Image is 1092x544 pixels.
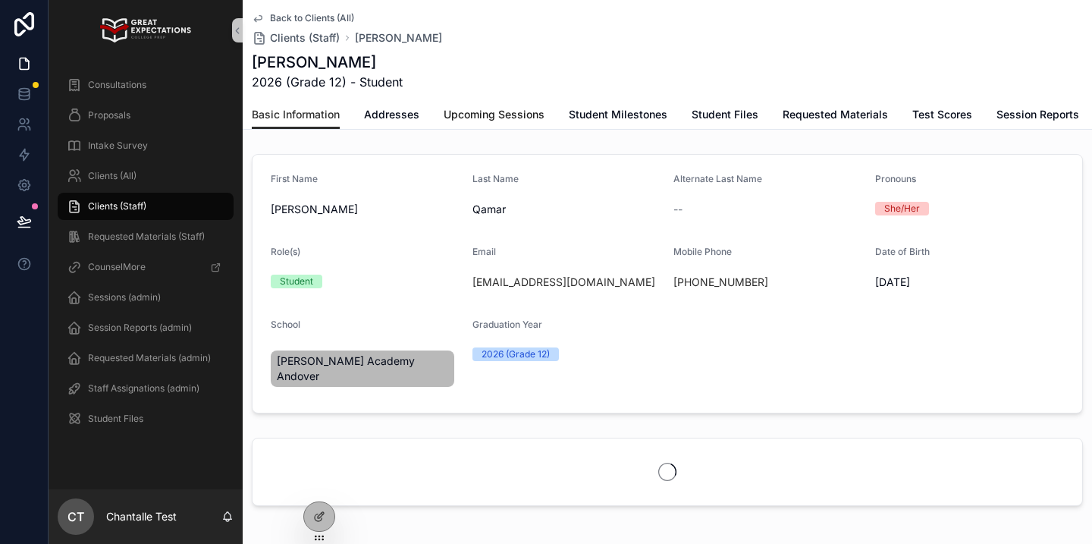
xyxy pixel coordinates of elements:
span: 2026 (Grade 12) - Student [252,73,403,91]
span: School [271,319,300,330]
span: Session Reports (admin) [88,322,192,334]
span: Session Reports [996,107,1079,122]
a: Clients (Staff) [58,193,234,220]
a: Requested Materials (Staff) [58,223,234,250]
span: Back to Clients (All) [270,12,354,24]
a: Intake Survey [58,132,234,159]
span: Requested Materials (admin) [88,352,211,364]
span: Addresses [364,107,419,122]
span: Student Files [692,107,758,122]
span: Proposals [88,109,130,121]
span: Role(s) [271,246,300,257]
a: Student Milestones [569,101,667,131]
span: [PERSON_NAME] Academy Andover [277,354,448,384]
span: Requested Materials (Staff) [88,231,205,243]
span: Last Name [472,173,519,184]
span: Requested Materials [783,107,888,122]
span: Intake Survey [88,140,148,152]
img: App logo [100,18,190,42]
span: Graduation Year [472,319,542,330]
div: 2026 (Grade 12) [482,347,550,361]
a: [PHONE_NUMBER] [673,275,768,290]
span: Date of Birth [875,246,930,257]
a: CounselMore [58,253,234,281]
a: Back to Clients (All) [252,12,354,24]
span: First Name [271,173,318,184]
a: Student Files [692,101,758,131]
a: Session Reports (admin) [58,314,234,341]
span: CT [67,508,84,526]
span: Test Scores [912,107,972,122]
span: Alternate Last Name [673,173,762,184]
span: Qamar [472,202,662,217]
span: Student Files [88,413,143,425]
span: Student Milestones [569,107,667,122]
p: Chantalle Test [106,509,177,524]
span: -- [673,202,682,217]
a: Test Scores [912,101,972,131]
span: Pronouns [875,173,916,184]
span: Upcoming Sessions [444,107,544,122]
a: Clients (Staff) [252,30,340,46]
span: CounselMore [88,261,146,273]
a: Sessions (admin) [58,284,234,311]
a: Upcoming Sessions [444,101,544,131]
a: Clients (All) [58,162,234,190]
span: Basic Information [252,107,340,122]
div: Student [280,275,313,288]
span: Clients (All) [88,170,136,182]
span: Sessions (admin) [88,291,161,303]
span: Clients (Staff) [88,200,146,212]
div: She/Her [884,202,920,215]
a: Basic Information [252,101,340,130]
a: Consultations [58,71,234,99]
a: Requested Materials (admin) [58,344,234,372]
span: Consultations [88,79,146,91]
span: Mobile Phone [673,246,732,257]
a: Student Files [58,405,234,432]
a: [EMAIL_ADDRESS][DOMAIN_NAME] [472,275,655,290]
a: Staff Assignations (admin) [58,375,234,402]
span: [PERSON_NAME] [271,202,460,217]
a: Addresses [364,101,419,131]
a: Requested Materials [783,101,888,131]
span: [DATE] [875,275,1065,290]
span: Clients (Staff) [270,30,340,46]
a: Proposals [58,102,234,129]
span: Email [472,246,496,257]
span: Staff Assignations (admin) [88,382,199,395]
a: [PERSON_NAME] [355,30,442,46]
h1: [PERSON_NAME] [252,52,403,73]
a: Session Reports [996,101,1079,131]
div: scrollable content [49,61,243,452]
